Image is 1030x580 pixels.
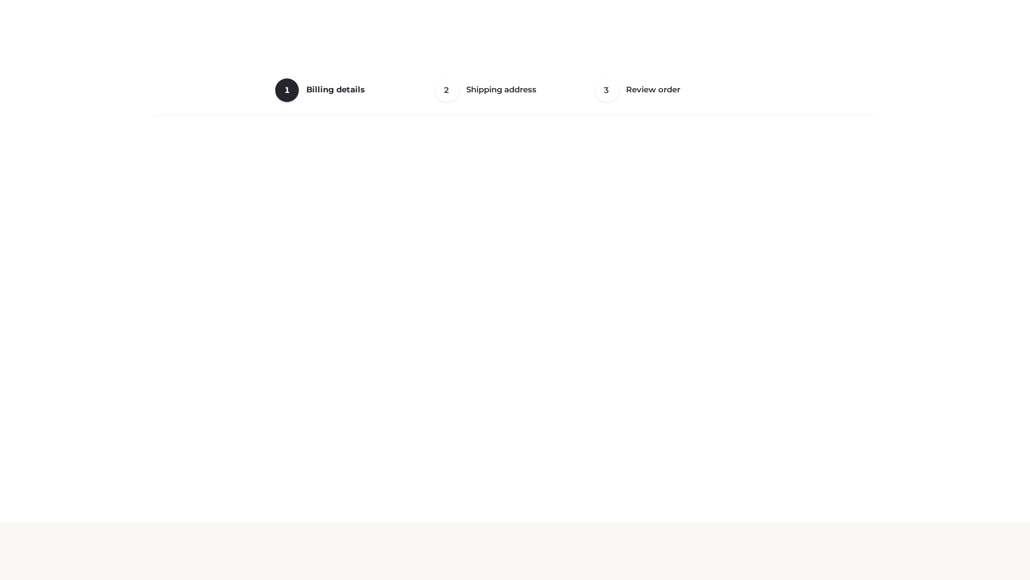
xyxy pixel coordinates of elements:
span: 3 [595,78,619,102]
span: Review order [626,84,680,95]
span: 2 [435,78,459,102]
span: Shipping address [466,84,536,95]
span: 1 [275,78,299,102]
span: Billing details [306,84,365,95]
